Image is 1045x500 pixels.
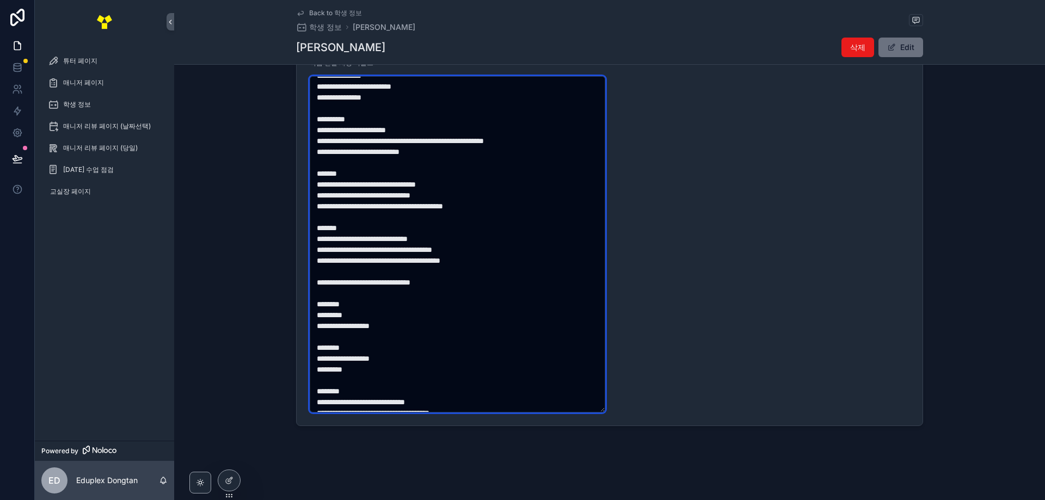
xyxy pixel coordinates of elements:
span: ED [48,474,60,487]
a: Powered by [35,441,174,461]
a: 매니저 페이지 [41,73,168,92]
span: 매니저 리뷰 페이지 (당일) [63,144,138,152]
span: 학생 정보 [63,100,91,109]
span: [DATE] 수업 점검 [63,165,114,174]
button: Edit [878,38,923,57]
a: Back to 학생 정보 [296,9,362,17]
span: Back to 학생 정보 [309,9,362,17]
span: 교실장 페이지 [50,187,91,196]
span: Powered by [41,447,78,455]
p: Eduplex Dongtan [76,475,138,486]
a: 튜터 페이지 [41,51,168,71]
a: 교실장 페이지 [41,182,168,201]
a: 매니저 리뷰 페이지 (당일) [41,138,168,158]
span: 튜터 페이지 [63,57,97,65]
a: [PERSON_NAME] [353,22,415,33]
span: 삭제 [850,42,865,53]
span: 학생 정보 [309,22,342,33]
a: 학생 정보 [41,95,168,114]
img: App logo [96,13,113,30]
button: 삭제 [841,38,874,57]
span: 매니저 리뷰 페이지 (날짜선택) [63,122,151,131]
div: scrollable content [35,44,174,215]
a: 매니저 리뷰 페이지 (날짜선택) [41,116,168,136]
h1: [PERSON_NAME] [296,40,385,55]
a: 학생 정보 [296,22,342,33]
a: [DATE] 수업 점검 [41,160,168,180]
span: 매니저 페이지 [63,78,104,87]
